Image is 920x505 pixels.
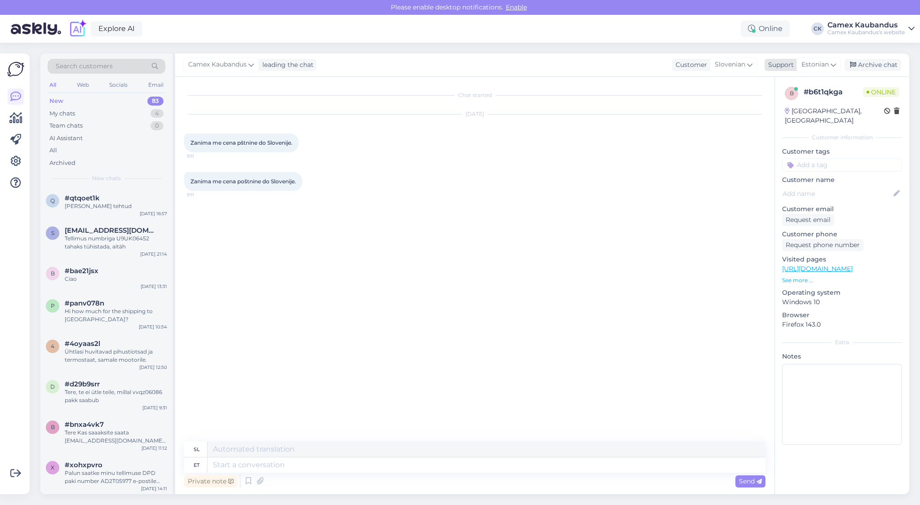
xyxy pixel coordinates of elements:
div: et [194,457,199,473]
span: b [790,90,794,97]
div: leading the chat [259,60,314,70]
span: Slovenian [715,60,745,70]
div: Palun saatke minu tellimuse DPD paki number AD2T05977 e-postile [EMAIL_ADDRESS][DOMAIN_NAME] [65,469,167,485]
div: Private note [184,475,237,487]
div: [DATE] [184,110,765,118]
div: sl [194,442,200,457]
div: 0 [150,121,164,130]
div: Socials [107,79,129,91]
div: [DATE] 21:14 [140,251,167,257]
span: b [51,424,55,430]
input: Add name [783,189,892,199]
span: #d29b9srr [65,380,100,388]
div: Request phone number [782,239,863,251]
span: Zanima me cena pštnine do Slovenije. [190,139,292,146]
p: Browser [782,310,902,320]
p: Firefox 143.0 [782,320,902,329]
div: Archive chat [845,59,901,71]
p: Customer tags [782,147,902,156]
div: Ühtlasi huvitavad pihustiotsad ja termostaat, samale mootorile. [65,348,167,364]
div: [DATE] 16:57 [140,210,167,217]
div: [PERSON_NAME] tehtud [65,202,167,210]
span: #4oyaas2l [65,340,100,348]
div: Customer [672,60,707,70]
div: Customer information [782,133,902,142]
div: Tellimus numbriga U9UK06452 tahaks tühistada, aitäh [65,235,167,251]
p: Customer email [782,204,902,214]
span: d [50,383,55,390]
div: Team chats [49,121,83,130]
p: Windows 10 [782,297,902,307]
p: Operating system [782,288,902,297]
div: Support [765,60,794,70]
span: b [51,270,55,277]
div: Extra [782,338,902,346]
span: 4 [51,343,54,350]
span: Send [739,477,762,485]
div: All [48,79,58,91]
span: Online [863,87,899,97]
span: Estonian [801,60,829,70]
div: Camex Kaubandus's website [827,29,905,36]
span: Sectorx5@hotmail.com [65,226,158,235]
span: #xohxpvro [65,461,102,469]
a: [URL][DOMAIN_NAME] [782,265,853,273]
div: 83 [147,97,164,106]
div: # b6t1qkga [804,87,863,97]
img: explore-ai [68,19,87,38]
div: [DATE] 13:31 [141,283,167,290]
div: CK [811,22,824,35]
div: All [49,146,57,155]
span: Camex Kaubandus [188,60,247,70]
div: Web [75,79,91,91]
div: Archived [49,159,75,168]
div: [DATE] 9:31 [142,404,167,411]
div: Online [741,21,790,37]
span: Search customers [56,62,113,71]
span: #panv078n [65,299,104,307]
div: [GEOGRAPHIC_DATA], [GEOGRAPHIC_DATA] [785,106,884,125]
div: Chat started [184,91,765,99]
input: Add a tag [782,158,902,172]
span: New chats [92,174,121,182]
span: 9:11 [187,153,221,159]
div: Email [146,79,165,91]
div: [DATE] 11:12 [142,445,167,452]
span: q [50,197,55,204]
div: Hi how much for the shipping to [GEOGRAPHIC_DATA]? [65,307,167,323]
div: AI Assistant [49,134,83,143]
p: See more ... [782,276,902,284]
div: Tere, te ei ütle teile, millal vvqz06086 pakk saabub [65,388,167,404]
div: 4 [150,109,164,118]
div: Request email [782,214,834,226]
span: x [51,464,54,471]
p: Customer phone [782,230,902,239]
div: New [49,97,63,106]
span: #qtqoet1k [65,194,100,202]
p: Customer name [782,175,902,185]
span: Zanima me cena poštnine do Slovenije. [190,178,296,185]
div: [DATE] 12:50 [139,364,167,371]
span: Enable [503,3,530,11]
div: My chats [49,109,75,118]
span: #bnxa4vk7 [65,421,104,429]
div: Camex Kaubandus [827,22,905,29]
span: p [51,302,55,309]
div: [DATE] 10:54 [139,323,167,330]
div: Ciao [65,275,167,283]
span: #bae21jsx [65,267,98,275]
span: S [51,230,54,236]
a: Camex KaubandusCamex Kaubandus's website [827,22,915,36]
img: Askly Logo [7,61,24,78]
div: [DATE] 14:11 [141,485,167,492]
p: Notes [782,352,902,361]
div: Tere Kas saaaksite saata [EMAIL_ADDRESS][DOMAIN_NAME] e-[PERSON_NAME] ka minu tellimuse arve: EWF... [65,429,167,445]
a: Explore AI [91,21,142,36]
span: 9:11 [187,191,221,198]
p: Visited pages [782,255,902,264]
